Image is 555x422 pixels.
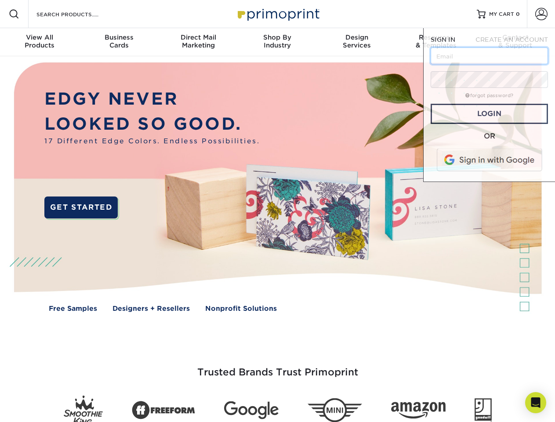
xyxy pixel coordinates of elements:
[112,304,190,314] a: Designers + Resellers
[79,28,158,56] a: BusinessCards
[49,304,97,314] a: Free Samples
[525,392,546,413] div: Open Intercom Messenger
[44,87,260,112] p: EDGY NEVER
[205,304,277,314] a: Nonprofit Solutions
[159,28,238,56] a: Direct MailMarketing
[224,401,279,419] img: Google
[44,136,260,146] span: 17 Different Edge Colors. Endless Possibilities.
[431,47,548,64] input: Email
[396,33,475,49] div: & Templates
[465,93,513,98] a: forgot password?
[396,28,475,56] a: Resources& Templates
[317,33,396,41] span: Design
[238,28,317,56] a: Shop ByIndustry
[44,112,260,137] p: LOOKED SO GOOD.
[238,33,317,49] div: Industry
[79,33,158,49] div: Cards
[234,4,322,23] img: Primoprint
[36,9,121,19] input: SEARCH PRODUCTS.....
[475,36,548,43] span: CREATE AN ACCOUNT
[159,33,238,41] span: Direct Mail
[516,11,520,17] span: 0
[159,33,238,49] div: Marketing
[317,33,396,49] div: Services
[431,131,548,142] div: OR
[431,104,548,124] a: Login
[44,196,118,218] a: GET STARTED
[391,402,446,419] img: Amazon
[489,11,514,18] span: MY CART
[475,398,492,422] img: Goodwill
[396,33,475,41] span: Resources
[238,33,317,41] span: Shop By
[79,33,158,41] span: Business
[317,28,396,56] a: DesignServices
[2,395,75,419] iframe: Google Customer Reviews
[431,36,455,43] span: SIGN IN
[21,346,535,389] h3: Trusted Brands Trust Primoprint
